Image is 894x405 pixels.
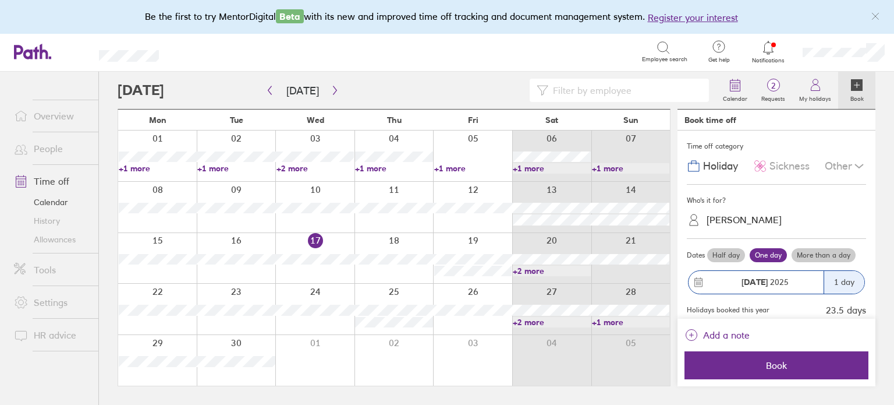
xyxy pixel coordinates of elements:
div: Time off category [687,138,866,155]
div: 1 day [824,271,864,294]
a: Tools [5,258,98,281]
label: One day [750,248,787,262]
span: Get help [700,57,738,64]
a: +1 more [355,163,432,174]
label: Half day [707,248,745,262]
span: Notifications [750,57,787,64]
a: Book [838,72,875,109]
span: Wed [307,115,324,125]
a: +1 more [434,163,512,174]
a: Allowances [5,230,98,249]
a: Time off [5,170,98,193]
div: Search [190,46,220,57]
a: +1 more [513,163,590,174]
a: +1 more [197,163,275,174]
span: Fri [468,115,478,125]
label: More than a day [792,248,856,262]
div: [PERSON_NAME] [707,214,782,226]
a: Settings [5,291,98,314]
span: Mon [149,115,166,125]
span: Tue [230,115,243,125]
span: Sun [623,115,638,125]
div: Be the first to try MentorDigital with its new and improved time off tracking and document manage... [145,9,750,24]
label: Requests [754,92,792,103]
label: Calendar [716,92,754,103]
a: Overview [5,104,98,128]
span: Book [693,360,860,371]
label: Book [843,92,871,103]
a: History [5,212,98,230]
a: My holidays [792,72,838,109]
span: Holiday [703,160,738,172]
span: Sat [545,115,558,125]
span: Add a note [703,326,750,344]
a: People [5,137,98,160]
a: Notifications [750,40,787,64]
div: 23.5 days [826,305,866,315]
button: Add a note [684,326,750,344]
span: 2025 [742,277,789,287]
a: +1 more [119,163,196,174]
div: Holidays booked this year [687,306,769,314]
div: Other [825,155,866,177]
div: Book time off [684,115,736,125]
label: My holidays [792,92,838,103]
button: [DATE] [277,81,328,100]
button: [DATE] 20251 day [687,265,866,300]
input: Filter by employee [548,79,702,101]
a: +1 more [592,163,669,174]
span: 2 [754,81,792,90]
span: Dates [687,251,705,259]
a: Calendar [716,72,754,109]
span: Beta [276,9,304,23]
a: Calendar [5,193,98,212]
button: Register your interest [648,10,738,24]
a: 2Requests [754,72,792,109]
span: Thu [387,115,402,125]
a: +1 more [592,317,669,327]
span: Sickness [769,160,810,172]
strong: [DATE] [742,277,768,287]
a: +2 more [513,266,590,276]
a: HR advice [5,323,98,347]
button: Book [684,351,868,379]
div: Who's it for? [687,192,866,209]
span: Employee search [642,56,687,63]
a: +2 more [513,317,590,327]
a: +2 more [276,163,354,174]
